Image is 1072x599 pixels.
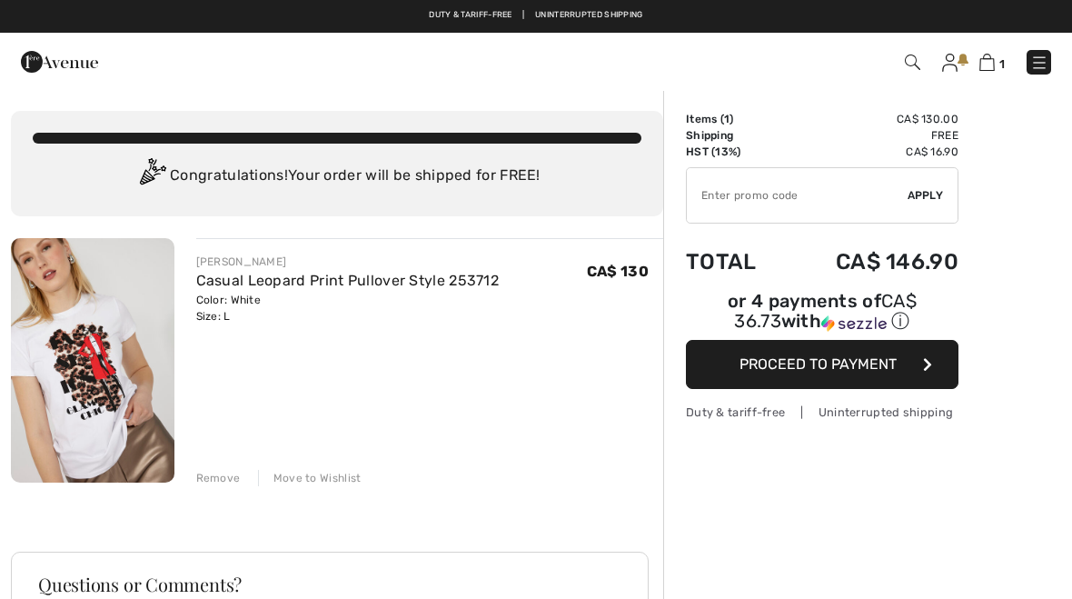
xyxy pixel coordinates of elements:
div: Move to Wishlist [258,470,362,486]
a: 1ère Avenue [21,52,98,69]
td: CA$ 130.00 [785,111,958,127]
div: Congratulations! Your order will be shipped for FREE! [33,158,641,195]
img: Shopping Bag [979,54,995,71]
a: 1 [979,51,1005,73]
span: CA$ 36.73 [734,290,917,332]
button: Proceed to Payment [686,340,958,389]
img: Sezzle [821,315,887,332]
input: Promo code [687,168,908,223]
div: Duty & tariff-free | Uninterrupted shipping [686,404,958,421]
div: [PERSON_NAME] [196,254,500,270]
div: Remove [196,470,241,486]
td: Free [785,127,958,144]
img: Casual Leopard Print Pullover Style 253712 [11,238,174,483]
td: Items ( ) [686,111,785,127]
span: Proceed to Payment [739,355,897,373]
img: Menu [1030,54,1048,72]
a: Casual Leopard Print Pullover Style 253712 [196,272,500,289]
span: 1 [999,57,1005,71]
img: 1ère Avenue [21,44,98,80]
td: Shipping [686,127,785,144]
div: Color: White Size: L [196,292,500,324]
h3: Questions or Comments? [38,575,621,594]
div: or 4 payments of with [686,293,958,334]
span: CA$ 130 [587,263,649,280]
div: or 4 payments ofCA$ 36.73withSezzle Click to learn more about Sezzle [686,293,958,340]
img: My Info [942,54,958,72]
img: Congratulation2.svg [134,158,170,195]
span: 1 [724,113,730,125]
td: Total [686,231,785,293]
td: HST (13%) [686,144,785,160]
span: Apply [908,187,944,204]
td: CA$ 146.90 [785,231,958,293]
td: CA$ 16.90 [785,144,958,160]
img: Search [905,55,920,70]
